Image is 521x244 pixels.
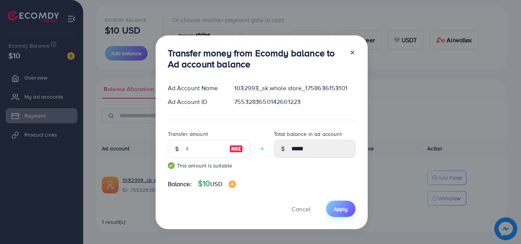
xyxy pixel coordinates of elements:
span: USD [210,180,222,188]
div: 7553283650142601223 [228,97,361,106]
span: Apply [334,205,348,213]
label: Transfer amount [168,130,208,138]
img: image [228,180,236,188]
div: Ad Account ID [162,97,228,106]
img: image [229,144,243,153]
h4: $10 [198,179,236,188]
div: 1032993_sk whole store_1758636153101 [228,84,361,92]
span: Cancel [291,205,310,213]
img: guide [168,162,175,169]
label: Total balance in ad account [274,130,342,138]
button: Apply [326,201,355,217]
small: This amount is suitable [168,162,249,169]
div: Ad Account Name [162,84,228,92]
button: Cancel [282,201,320,217]
span: Balance: [168,180,192,188]
h3: Transfer money from Ecomdy balance to Ad account balance [168,48,343,70]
